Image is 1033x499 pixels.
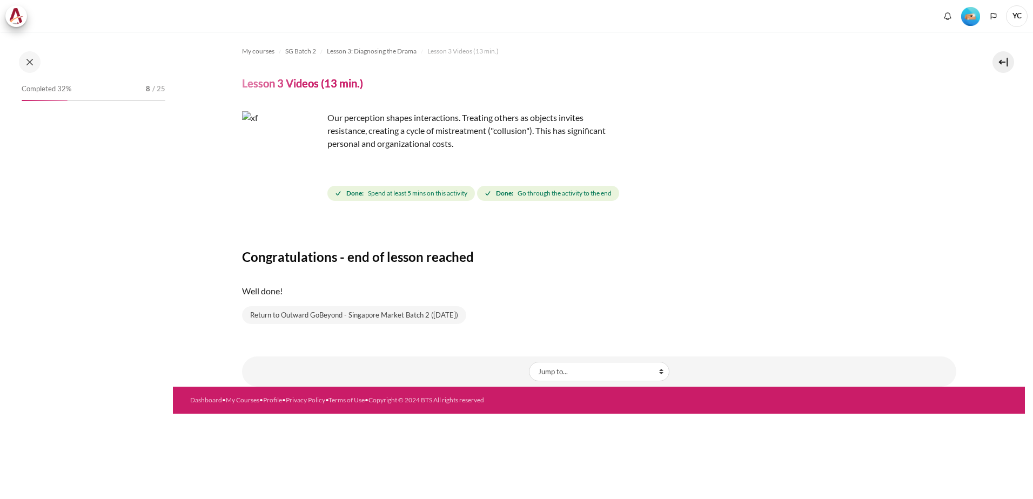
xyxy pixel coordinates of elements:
div: • • • • • [190,395,646,405]
a: Copyright © 2024 BTS All rights reserved [368,396,484,404]
a: Architeck Architeck [5,5,32,27]
a: User menu [1006,5,1028,27]
span: 8 [146,84,150,95]
strong: Done: [346,188,364,198]
span: Go through the activity to the end [518,188,612,198]
span: Lesson 3 Videos (13 min.) [427,46,499,56]
a: SG Batch 2 [285,45,316,58]
span: Completed 32% [22,84,71,95]
div: Completion requirements for Lesson 3 Videos (13 min.) [327,184,621,203]
div: Level #2 [961,6,980,26]
a: Terms of Use [328,396,365,404]
nav: Navigation bar [242,43,956,60]
a: My courses [242,45,274,58]
div: Show notification window with no new notifications [940,8,956,24]
span: Lesson 3: Diagnosing the Drama [327,46,417,56]
strong: Done: [496,188,513,198]
a: Dashboard [190,396,222,404]
p: Well done! [242,285,956,298]
button: Languages [985,8,1002,24]
img: xf [242,111,323,192]
a: Lesson 3: Diagnosing the Drama [327,45,417,58]
section: Content [173,32,1025,387]
span: / 25 [152,84,165,95]
a: Return to Outward GoBeyond - Singapore Market Batch 2 ([DATE]) [242,306,466,325]
a: My Courses [226,396,259,404]
div: 32% [22,100,68,101]
a: Lesson 3 Videos (13 min.) [427,45,499,58]
a: Privacy Policy [286,396,325,404]
h4: Lesson 3 Videos (13 min.) [242,76,363,90]
span: YC [1006,5,1028,27]
span: Spend at least 5 mins on this activity [368,188,467,198]
span: My courses [242,46,274,56]
h3: Congratulations - end of lesson reached [242,248,956,265]
span: SG Batch 2 [285,46,316,56]
a: Level #2 [957,6,984,26]
img: Architeck [9,8,24,24]
a: Profile [263,396,282,404]
img: Level #2 [961,7,980,26]
p: Our perception shapes interactions. Treating others as objects invites resistance, creating a cyc... [242,111,620,150]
